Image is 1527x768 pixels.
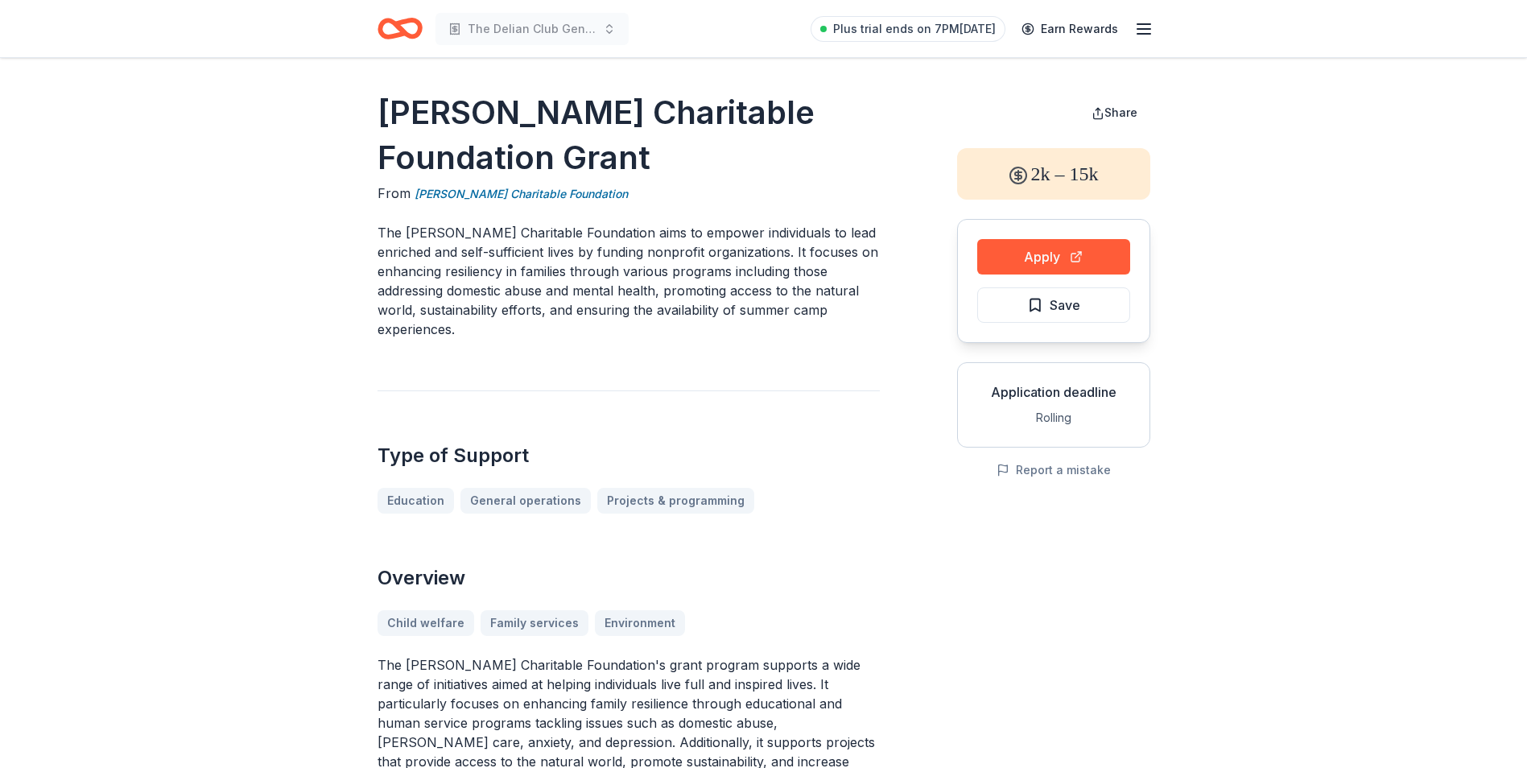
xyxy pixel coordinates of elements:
a: Home [378,10,423,47]
div: 2k – 15k [957,148,1150,200]
span: Save [1050,295,1080,316]
button: Report a mistake [997,460,1111,480]
a: Plus trial ends on 7PM[DATE] [811,16,1005,42]
button: Apply [977,239,1130,275]
a: Education [378,488,454,514]
a: [PERSON_NAME] Charitable Foundation [415,184,628,204]
button: Share [1079,97,1150,129]
h2: Overview [378,565,880,591]
p: The [PERSON_NAME] Charitable Foundation aims to empower individuals to lead enriched and self-suf... [378,223,880,339]
a: General operations [460,488,591,514]
div: From [378,184,880,204]
span: Share [1104,105,1137,119]
a: Earn Rewards [1012,14,1128,43]
a: Projects & programming [597,488,754,514]
button: The Delian Club General Operating Fund [435,13,629,45]
button: Save [977,287,1130,323]
div: Application deadline [971,382,1137,402]
div: Rolling [971,408,1137,427]
span: Plus trial ends on 7PM[DATE] [833,19,996,39]
h2: Type of Support [378,443,880,469]
span: The Delian Club General Operating Fund [468,19,596,39]
h1: [PERSON_NAME] Charitable Foundation Grant [378,90,880,180]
